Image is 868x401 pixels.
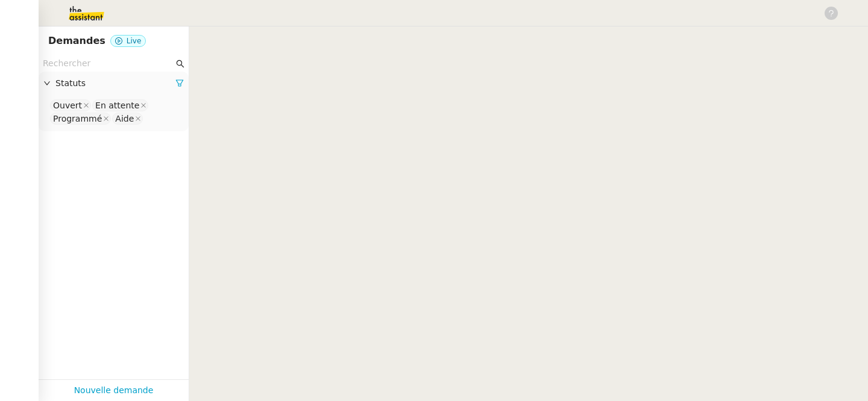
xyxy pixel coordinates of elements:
[95,100,139,111] div: En attente
[115,113,134,124] div: Aide
[53,100,82,111] div: Ouvert
[50,113,111,125] nz-select-item: Programmé
[50,99,91,111] nz-select-item: Ouvert
[53,113,102,124] div: Programmé
[39,72,189,95] div: Statuts
[112,113,143,125] nz-select-item: Aide
[48,33,105,49] nz-page-header-title: Demandes
[127,37,142,45] span: Live
[74,384,154,397] a: Nouvelle demande
[92,99,148,111] nz-select-item: En attente
[55,76,175,90] span: Statuts
[43,57,174,70] input: Rechercher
